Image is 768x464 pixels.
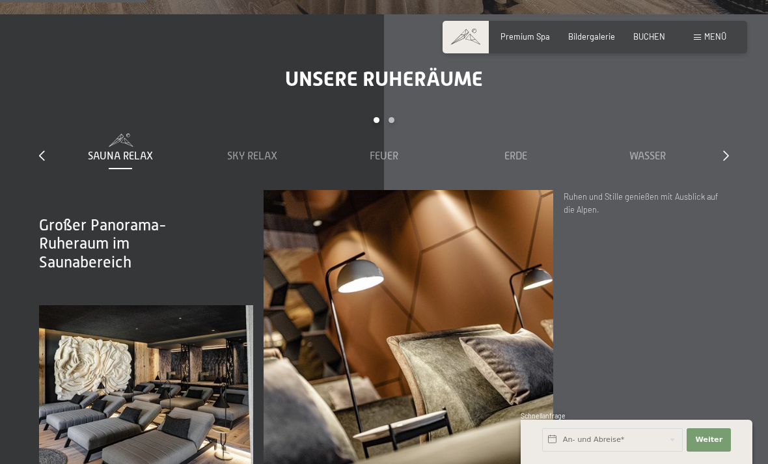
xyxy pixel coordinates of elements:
span: Schnellanfrage [521,412,566,420]
div: Carousel Pagination [55,117,713,133]
p: Ruhen und Stille genießen mit Ausblick auf die Alpen. [564,190,729,217]
div: Carousel Page 1 (Current Slide) [374,117,379,123]
a: BUCHEN [633,31,665,42]
span: Menü [704,31,726,42]
span: Erde [504,150,527,162]
button: Weiter [687,428,731,452]
span: Großer Panorama-Ruheraum im Saunabereich [39,216,167,271]
a: Premium Spa [501,31,550,42]
div: Carousel Page 2 [389,117,394,123]
a: Bildergalerie [568,31,615,42]
span: Wasser [629,150,666,162]
span: Unsere Ruheräume [285,66,483,91]
span: Feuer [370,150,398,162]
span: Weiter [695,435,722,445]
span: Sauna Relax [88,150,153,162]
span: Sky Relax [227,150,277,162]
